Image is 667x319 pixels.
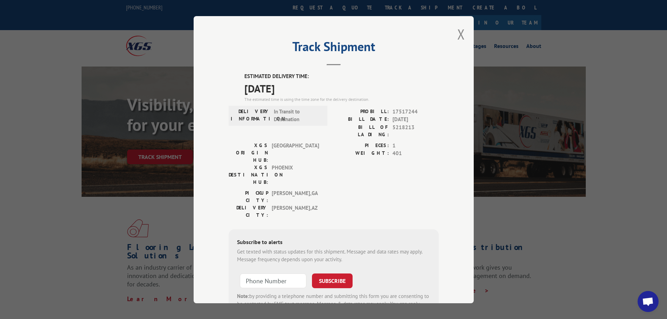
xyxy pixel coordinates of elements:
label: DELIVERY INFORMATION: [231,108,270,123]
label: DELIVERY CITY: [229,204,268,219]
span: [DATE] [244,80,439,96]
span: PHOENIX [272,164,319,186]
button: SUBSCRIBE [312,273,353,288]
label: BILL DATE: [334,116,389,124]
div: by providing a telephone number and submitting this form you are consenting to be contacted by SM... [237,292,430,316]
div: Subscribe to alerts [237,237,430,248]
label: XGS ORIGIN HUB: [229,141,268,164]
span: [PERSON_NAME] , AZ [272,204,319,219]
h2: Track Shipment [229,42,439,55]
span: [DATE] [392,116,439,124]
span: 5218213 [392,123,439,138]
span: [PERSON_NAME] , GA [272,189,319,204]
span: 401 [392,150,439,158]
button: Close modal [457,25,465,43]
label: ESTIMATED DELIVERY TIME: [244,72,439,81]
span: In Transit to Destination [274,108,321,123]
label: WEIGHT: [334,150,389,158]
strong: Note: [237,292,249,299]
span: [GEOGRAPHIC_DATA] [272,141,319,164]
span: 17517244 [392,108,439,116]
div: Open chat [638,291,659,312]
label: PICKUP CITY: [229,189,268,204]
div: Get texted with status updates for this shipment. Message and data rates may apply. Message frequ... [237,248,430,263]
div: The estimated time is using the time zone for the delivery destination. [244,96,439,102]
label: XGS DESTINATION HUB: [229,164,268,186]
label: BILL OF LADING: [334,123,389,138]
label: PIECES: [334,141,389,150]
span: 1 [392,141,439,150]
label: PROBILL: [334,108,389,116]
input: Phone Number [240,273,306,288]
